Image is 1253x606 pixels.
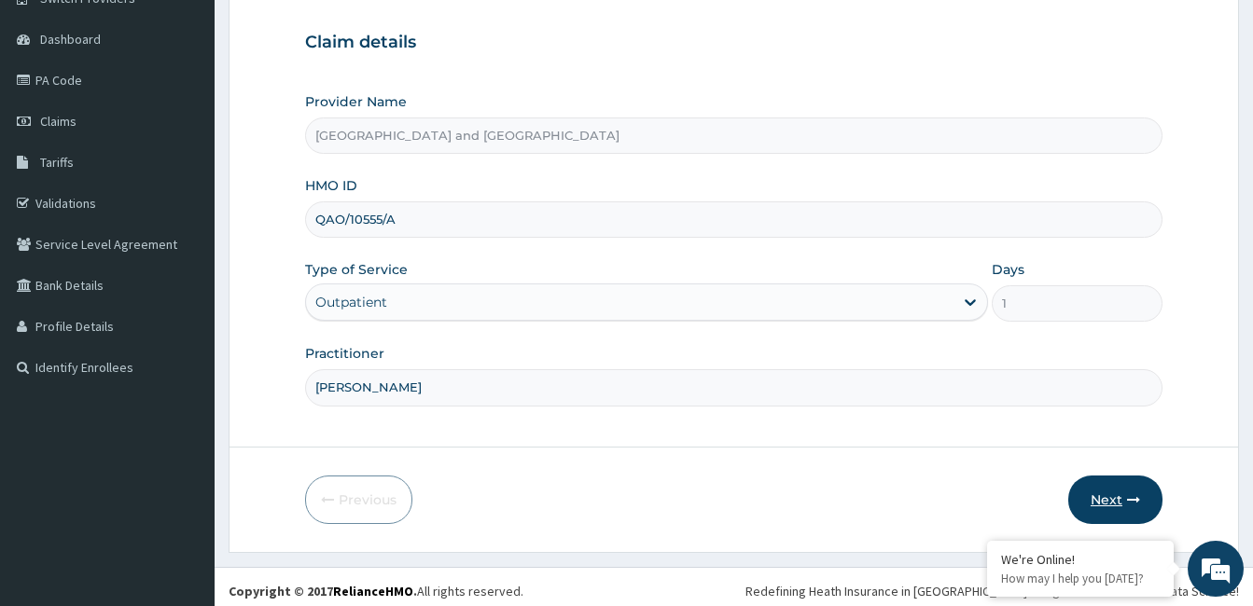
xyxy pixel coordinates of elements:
[305,92,407,111] label: Provider Name
[745,582,1239,600] div: Redefining Heath Insurance in [GEOGRAPHIC_DATA] using Telemedicine and Data Science!
[305,344,384,363] label: Practitioner
[229,583,417,599] strong: Copyright © 2017 .
[305,369,1163,406] input: Enter Name
[35,93,76,140] img: d_794563401_company_1708531726252_794563401
[108,184,258,372] span: We're online!
[1001,551,1160,568] div: We're Online!
[1001,571,1160,586] p: How may I help you today?
[1068,475,1163,524] button: Next
[305,176,357,195] label: HMO ID
[333,583,413,599] a: RelianceHMO
[305,260,408,279] label: Type of Service
[40,113,77,130] span: Claims
[40,154,74,171] span: Tariffs
[306,9,351,54] div: Minimize live chat window
[315,293,387,311] div: Outpatient
[40,31,101,48] span: Dashboard
[9,406,355,472] textarea: Type your message and hit 'Enter'
[305,33,1163,53] h3: Claim details
[97,104,313,129] div: Chat with us now
[305,475,412,524] button: Previous
[305,201,1163,238] input: Enter HMO ID
[992,260,1024,279] label: Days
